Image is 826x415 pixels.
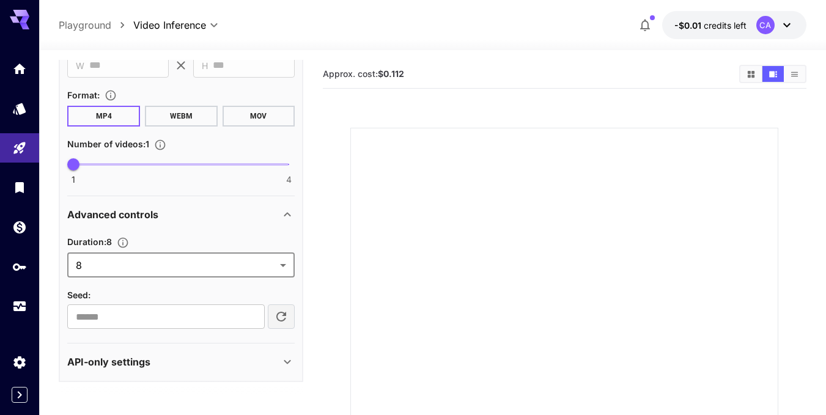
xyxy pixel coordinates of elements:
[149,139,171,151] button: Specify how many videos to generate in a single request. Each video generation will be charged se...
[762,66,784,82] button: Show media in video view
[67,237,112,247] span: Duration : 8
[76,59,84,73] span: W
[12,101,27,116] div: Models
[739,65,806,83] div: Show media in grid viewShow media in video viewShow media in list view
[100,89,122,101] button: Choose the file format for the output video.
[12,387,28,403] button: Expand sidebar
[12,180,27,195] div: Library
[378,68,404,79] b: $0.112
[674,20,704,31] span: -$0.01
[286,174,292,186] span: 4
[67,200,295,229] div: Advanced controls
[674,19,747,32] div: -$0.0102
[145,106,218,127] button: WEBM
[12,354,27,370] div: Settings
[67,139,149,149] span: Number of videos : 1
[784,66,805,82] button: Show media in list view
[12,219,27,235] div: Wallet
[76,258,275,273] span: 8
[12,141,27,156] div: Playground
[133,18,206,32] span: Video Inference
[202,59,208,73] span: H
[12,259,27,274] div: API Keys
[67,207,158,222] p: Advanced controls
[67,90,100,100] span: Format :
[67,106,140,127] button: MP4
[67,354,150,369] p: API-only settings
[67,290,90,300] span: Seed :
[67,347,295,376] div: API-only settings
[12,61,27,76] div: Home
[323,68,404,79] span: Approx. cost:
[12,299,27,314] div: Usage
[59,18,111,32] a: Playground
[740,66,762,82] button: Show media in grid view
[704,20,747,31] span: credits left
[756,16,775,34] div: CA
[72,174,75,186] span: 1
[112,237,134,249] button: Set the number of duration
[59,18,133,32] nav: breadcrumb
[662,11,806,39] button: -$0.0102CA
[223,106,295,127] button: MOV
